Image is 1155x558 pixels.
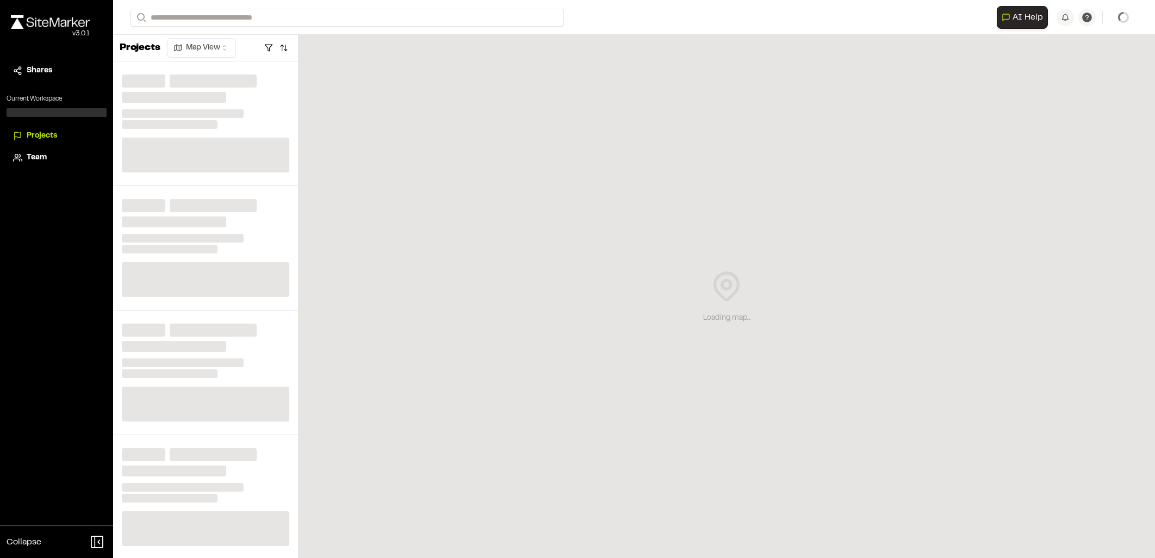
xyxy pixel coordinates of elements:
span: Team [27,152,47,164]
p: Projects [120,41,160,55]
div: Open AI Assistant [997,6,1052,29]
span: Collapse [7,536,41,549]
span: AI Help [1013,11,1043,24]
img: rebrand.png [11,15,90,29]
p: Current Workspace [7,94,107,104]
div: Loading map... [703,312,750,324]
button: Search [131,9,150,27]
div: Oh geez...please don't... [11,29,90,39]
a: Team [13,152,100,164]
a: Projects [13,130,100,142]
a: Shares [13,65,100,77]
span: Projects [27,130,57,142]
button: Open AI Assistant [997,6,1048,29]
span: Shares [27,65,52,77]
